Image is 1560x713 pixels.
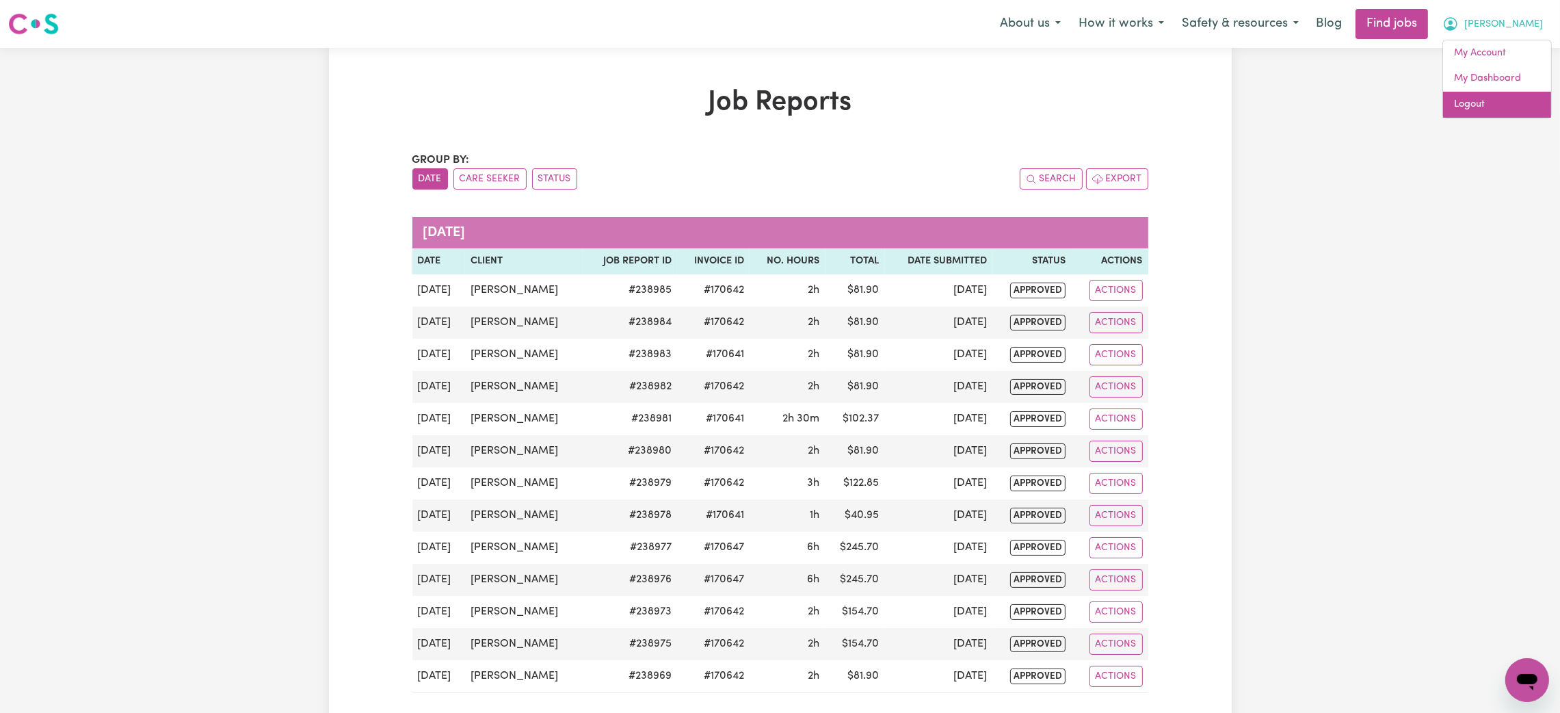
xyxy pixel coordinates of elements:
span: approved [1010,636,1066,652]
td: [DATE] [412,467,465,500]
div: My Account [1442,40,1552,118]
td: [PERSON_NAME] [465,532,583,564]
button: About us [991,10,1070,38]
td: [PERSON_NAME] [465,628,583,660]
td: $ 81.90 [825,435,885,467]
span: approved [1010,315,1066,330]
td: $ 81.90 [825,307,885,339]
button: Actions [1089,569,1143,591]
td: [DATE] [885,628,992,660]
th: Date [412,248,465,274]
td: [DATE] [885,435,992,467]
span: approved [1010,604,1066,620]
span: Group by: [412,155,470,166]
td: $ 81.90 [825,660,885,693]
td: [PERSON_NAME] [465,403,583,435]
td: #170642 [677,467,750,500]
span: 6 hours [808,574,820,585]
td: $ 154.70 [825,596,885,628]
td: [DATE] [412,435,465,467]
td: [DATE] [412,660,465,693]
td: # 238983 [583,339,677,371]
span: 2 hours [808,349,820,360]
button: Actions [1089,634,1143,655]
span: approved [1010,443,1066,459]
td: $ 122.85 [825,467,885,500]
td: #170642 [677,274,750,307]
span: 2 hours [808,638,820,649]
td: [PERSON_NAME] [465,435,583,467]
button: Actions [1089,344,1143,365]
button: Actions [1089,376,1143,398]
span: approved [1010,411,1066,427]
th: No. Hours [750,248,825,274]
button: Actions [1089,280,1143,301]
td: # 238981 [583,403,677,435]
td: #170647 [677,532,750,564]
td: $ 154.70 [825,628,885,660]
td: [DATE] [885,500,992,532]
td: $ 81.90 [825,339,885,371]
span: 2 hours [808,317,820,328]
td: $ 81.90 [825,274,885,307]
span: approved [1010,669,1066,684]
button: Actions [1089,473,1143,494]
td: [PERSON_NAME] [465,500,583,532]
td: # 238975 [583,628,677,660]
td: #170642 [677,435,750,467]
span: approved [1010,476,1066,491]
td: [DATE] [412,500,465,532]
iframe: Button to launch messaging window, conversation in progress [1505,658,1549,702]
td: [DATE] [885,532,992,564]
td: [DATE] [885,403,992,435]
td: $ 40.95 [825,500,885,532]
td: [DATE] [885,274,992,307]
th: Total [825,248,885,274]
button: Actions [1089,312,1143,333]
td: [DATE] [412,274,465,307]
span: approved [1010,283,1066,298]
td: [DATE] [412,371,465,403]
th: Status [992,248,1072,274]
td: # 238982 [583,371,677,403]
td: [PERSON_NAME] [465,467,583,500]
td: [DATE] [885,371,992,403]
th: Job Report ID [583,248,677,274]
td: # 238976 [583,564,677,596]
button: sort invoices by date [412,168,448,190]
button: Actions [1089,441,1143,462]
td: #170641 [677,403,750,435]
td: # 238969 [583,660,677,693]
td: # 238985 [583,274,677,307]
td: [PERSON_NAME] [465,339,583,371]
span: 3 hours [808,478,820,489]
th: Actions [1071,248,1148,274]
button: Safety & resources [1173,10,1308,38]
td: #170642 [677,628,750,660]
button: sort invoices by care seeker [453,168,527,190]
h1: Job Reports [412,86,1148,119]
td: [DATE] [885,564,992,596]
a: Careseekers logo [8,8,59,40]
td: [DATE] [412,532,465,564]
td: [DATE] [412,628,465,660]
a: Blog [1308,9,1350,39]
td: [PERSON_NAME] [465,660,583,693]
td: $ 245.70 [825,564,885,596]
a: Logout [1443,92,1551,118]
span: approved [1010,540,1066,556]
td: #170642 [677,660,750,693]
span: 2 hours [808,445,820,456]
span: 2 hours [808,381,820,392]
button: Actions [1089,601,1143,623]
td: $ 81.90 [825,371,885,403]
button: Export [1086,168,1148,190]
td: #170642 [677,596,750,628]
td: [DATE] [412,339,465,371]
td: [PERSON_NAME] [465,371,583,403]
a: My Account [1443,40,1551,66]
th: Invoice ID [677,248,750,274]
td: [DATE] [412,596,465,628]
span: approved [1010,379,1066,395]
span: approved [1010,508,1066,523]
